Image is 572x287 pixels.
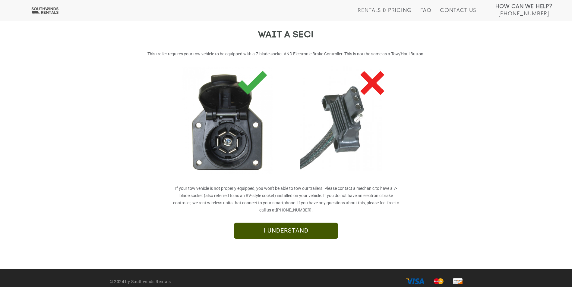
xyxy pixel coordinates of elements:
[420,8,432,21] a: FAQ
[110,279,171,284] strong: © 2024 by Southwinds Rentals
[495,3,552,16] a: How Can We Help? [PHONE_NUMBER]
[276,208,311,212] a: [PHONE_NUMBER]
[440,8,476,21] a: Contact Us
[406,278,424,284] img: visa
[234,223,338,239] a: I UNDERSTAND
[434,278,444,284] img: master card
[453,278,463,284] img: discover
[495,4,552,10] strong: How Can We Help?
[176,60,279,185] img: trailerwiring-01.jpg
[110,30,463,40] h2: WAIT A SEC!
[173,185,399,214] p: If your tow vehicle is not properly equipped, you won't be able to tow our trailers. Please conta...
[358,8,412,21] a: Rentals & Pricing
[294,60,396,185] img: trailerwiring-02.jpg
[30,7,60,14] img: Southwinds Rentals Logo
[498,11,549,17] span: [PHONE_NUMBER]
[110,50,463,57] p: This trailer requires your tow vehicle to be equipped with a 7-blade socket AND Electronic Brake ...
